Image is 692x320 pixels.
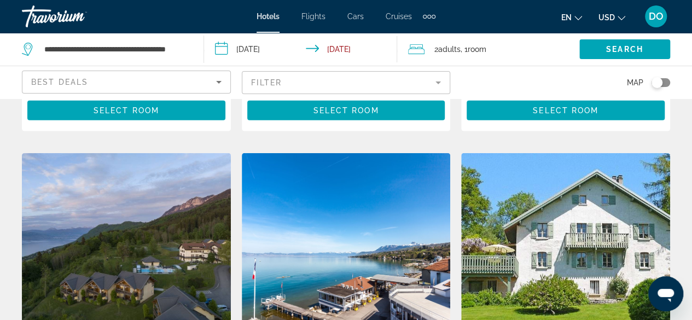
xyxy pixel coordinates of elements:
button: Change currency [598,9,625,25]
button: Extra navigation items [423,8,435,25]
a: Select Room [247,103,445,115]
button: Change language [561,9,582,25]
a: Hotels [257,12,280,21]
button: Toggle map [643,78,670,88]
a: Select Room [27,103,225,115]
button: Travelers: 2 adults, 0 children [397,33,579,66]
span: Room [468,45,486,54]
span: DO [649,11,664,22]
span: Map [627,75,643,90]
span: 2 [434,42,461,57]
button: Search [579,39,670,59]
span: Select Room [313,106,379,115]
mat-select: Sort by [31,75,222,89]
button: User Menu [642,5,670,28]
span: Select Room [94,106,159,115]
span: , 1 [461,42,486,57]
button: Select Room [27,101,225,120]
span: USD [598,13,615,22]
a: Flights [301,12,325,21]
span: Select Room [533,106,598,115]
button: Filter [242,71,451,95]
iframe: Кнопка запуска окна обмена сообщениями [648,276,683,311]
a: Travorium [22,2,131,31]
button: Select Room [467,101,665,120]
span: en [561,13,572,22]
span: Best Deals [31,78,88,86]
a: Select Room [467,103,665,115]
a: Cars [347,12,364,21]
button: Select Room [247,101,445,120]
span: Search [606,45,643,54]
button: Check-in date: Sep 30, 2025 Check-out date: Oct 1, 2025 [204,33,397,66]
a: Cruises [386,12,412,21]
span: Adults [438,45,461,54]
